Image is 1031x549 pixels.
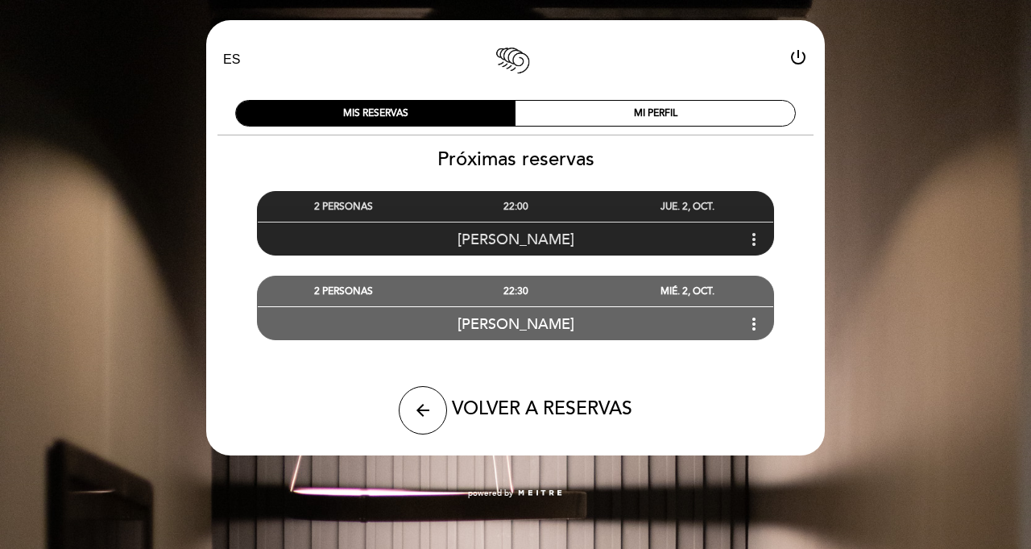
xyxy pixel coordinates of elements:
div: MI PERFIL [515,101,795,126]
div: MIS RESERVAS [236,101,515,126]
span: powered by [468,488,513,499]
div: 2 PERSONAS [258,277,429,306]
span: VOLVER A RESERVAS [452,397,632,420]
span: [PERSON_NAME] [458,231,574,248]
i: power_settings_new [789,48,808,67]
span: [PERSON_NAME] [458,315,574,333]
img: MEITRE [517,489,563,497]
h2: Próximas reservas [205,148,826,171]
div: MIÉ. 2, OCT. [602,277,773,306]
div: 22:30 [429,277,601,306]
div: JUE. 2, OCT. [602,192,773,222]
a: powered by [468,488,563,499]
div: 22:00 [429,192,601,222]
div: 2 PERSONAS [258,192,429,222]
button: power_settings_new [789,48,808,73]
i: more_vert [744,314,764,334]
i: more_vert [744,230,764,249]
button: arrow_back [399,386,447,435]
a: Manteca Resto [415,38,616,82]
i: arrow_back [413,401,433,420]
